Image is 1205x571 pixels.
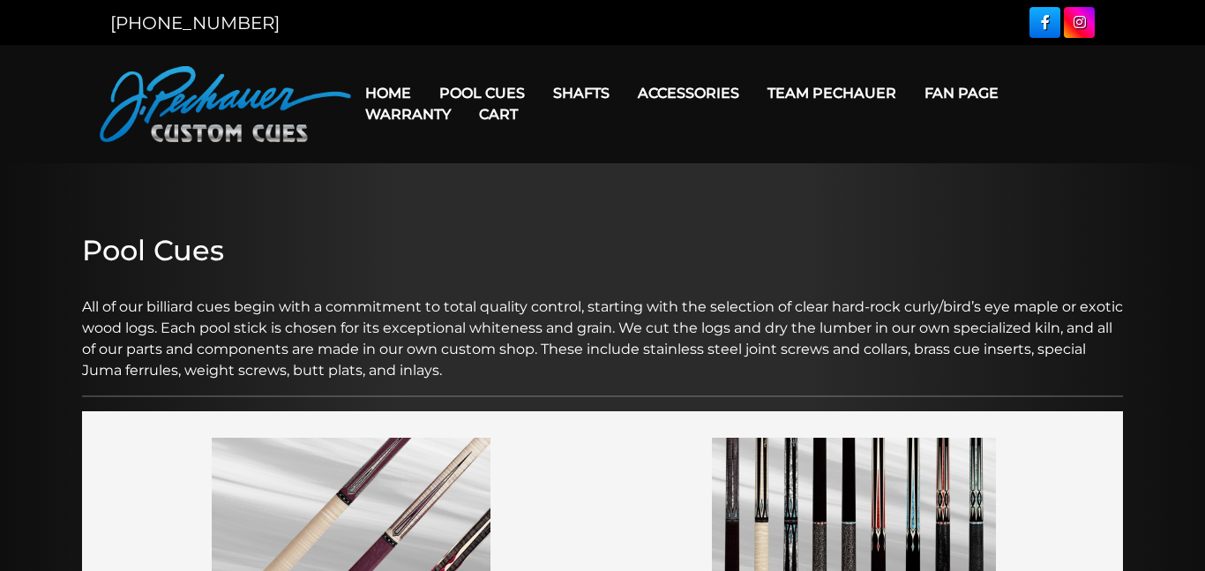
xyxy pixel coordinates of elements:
a: Warranty [351,92,465,137]
h2: Pool Cues [82,234,1123,267]
a: [PHONE_NUMBER] [110,12,280,34]
a: Home [351,71,425,116]
a: Fan Page [910,71,1013,116]
a: Team Pechauer [753,71,910,116]
a: Shafts [539,71,624,116]
img: Pechauer Custom Cues [100,66,351,142]
p: All of our billiard cues begin with a commitment to total quality control, starting with the sele... [82,275,1123,381]
a: Accessories [624,71,753,116]
a: Pool Cues [425,71,539,116]
a: Cart [465,92,532,137]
